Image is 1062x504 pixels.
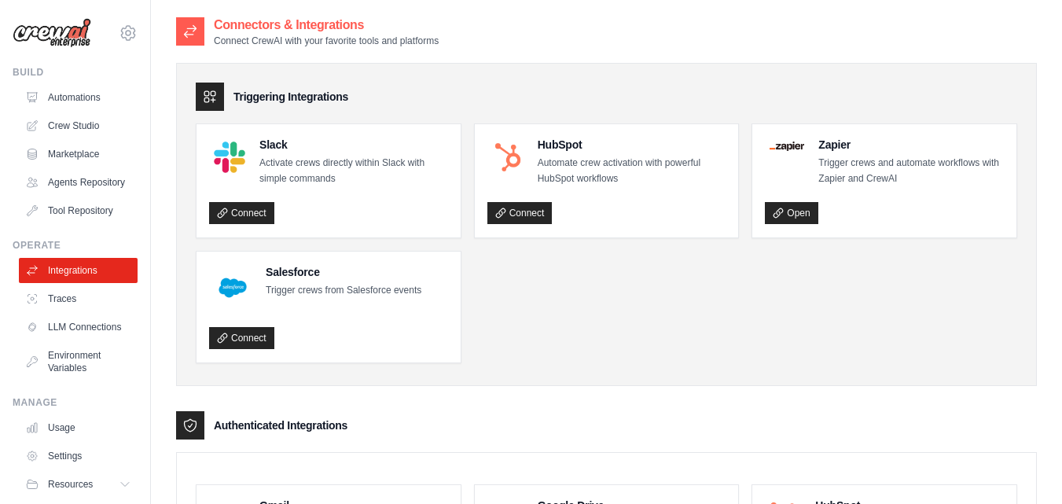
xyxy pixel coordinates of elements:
[13,396,138,409] div: Manage
[214,418,347,433] h3: Authenticated Integrations
[19,142,138,167] a: Marketplace
[19,85,138,110] a: Automations
[492,142,524,173] img: HubSpot Logo
[538,137,726,153] h4: HubSpot
[19,315,138,340] a: LLM Connections
[209,202,274,224] a: Connect
[259,137,448,153] h4: Slack
[19,343,138,381] a: Environment Variables
[487,202,553,224] a: Connect
[209,327,274,349] a: Connect
[13,18,91,48] img: Logo
[19,170,138,195] a: Agents Repository
[765,202,818,224] a: Open
[19,113,138,138] a: Crew Studio
[19,415,138,440] a: Usage
[13,239,138,252] div: Operate
[13,66,138,79] div: Build
[214,269,252,307] img: Salesforce Logo
[19,286,138,311] a: Traces
[214,142,245,173] img: Slack Logo
[266,264,421,280] h4: Salesforce
[259,156,448,186] p: Activate crews directly within Slack with simple commands
[214,35,439,47] p: Connect CrewAI with your favorite tools and platforms
[214,16,439,35] h2: Connectors & Integrations
[818,137,1004,153] h4: Zapier
[19,443,138,469] a: Settings
[266,283,421,299] p: Trigger crews from Salesforce events
[19,198,138,223] a: Tool Repository
[48,478,93,491] span: Resources
[770,142,804,151] img: Zapier Logo
[818,156,1004,186] p: Trigger crews and automate workflows with Zapier and CrewAI
[233,89,348,105] h3: Triggering Integrations
[19,472,138,497] button: Resources
[19,258,138,283] a: Integrations
[538,156,726,186] p: Automate crew activation with powerful HubSpot workflows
